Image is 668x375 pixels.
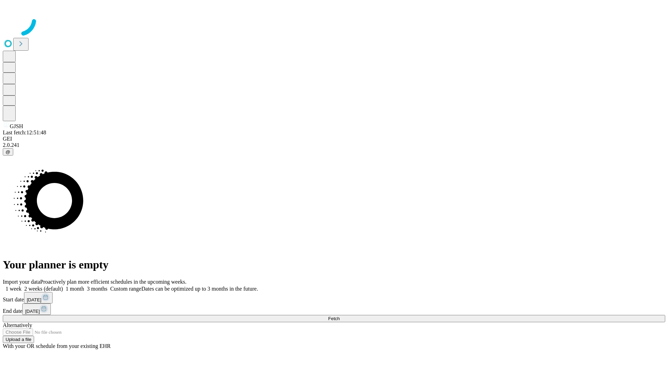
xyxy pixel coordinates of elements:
[3,136,665,142] div: GEI
[3,130,46,135] span: Last fetch: 12:51:48
[40,279,186,285] span: Proactively plan more efficient schedules in the upcoming weeks.
[24,292,53,303] button: [DATE]
[3,279,40,285] span: Import your data
[328,316,340,321] span: Fetch
[3,315,665,322] button: Fetch
[3,142,665,148] div: 2.0.241
[3,343,111,349] span: With your OR schedule from your existing EHR
[3,303,665,315] div: End date
[25,309,40,314] span: [DATE]
[3,292,665,303] div: Start date
[3,322,32,328] span: Alternatively
[24,286,63,292] span: 2 weeks (default)
[10,123,23,129] span: GJSH
[87,286,108,292] span: 3 months
[6,286,22,292] span: 1 week
[22,303,51,315] button: [DATE]
[141,286,258,292] span: Dates can be optimized up to 3 months in the future.
[66,286,84,292] span: 1 month
[110,286,141,292] span: Custom range
[3,258,665,271] h1: Your planner is empty
[27,297,41,302] span: [DATE]
[6,149,10,155] span: @
[3,148,13,156] button: @
[3,336,34,343] button: Upload a file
